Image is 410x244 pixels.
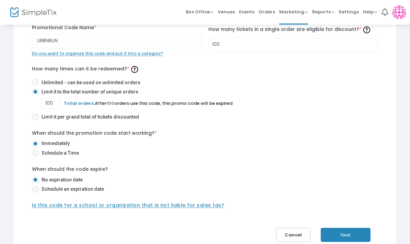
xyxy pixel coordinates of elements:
[32,66,140,73] span: How many times can it be redeemed?
[39,177,83,184] span: No expiration date
[279,9,308,15] span: Marketing
[131,66,138,73] img: question-mark
[64,100,95,107] span: Total orders.
[32,24,202,32] label: Promotional Code Name
[32,51,163,57] span: Do you want to organize this code and put it into a category?
[39,114,139,121] span: Limit it per grand total of tickets discounted
[32,130,157,137] label: When should the promotion code start working?
[32,34,202,48] input: Enter Promo Code
[39,186,104,193] span: Schedule an expiration date
[39,89,138,96] span: Limit it to the total number of unique orders
[64,100,232,107] span: After orders use this code, this promo code will be expired
[363,9,377,15] span: Help
[259,3,275,21] span: Orders
[218,3,235,21] span: Venues
[208,24,378,35] label: How many tickets in a single order are eligible for discount?
[239,3,254,21] span: Events
[186,9,214,15] span: Box Office
[39,140,70,147] span: Immediately
[32,202,224,209] span: Is this code for a school or organization that is not liable for sales tax?
[321,228,371,242] button: Next
[312,9,334,15] span: Reports
[32,166,108,173] label: When should the code expire?
[39,79,140,87] span: Unlimited - can be used on unlimited orders
[363,27,370,34] img: question-mark
[339,3,359,21] span: Settings
[39,150,79,157] span: Schedule a Time
[106,100,114,107] span: 100
[276,228,310,242] button: Cancel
